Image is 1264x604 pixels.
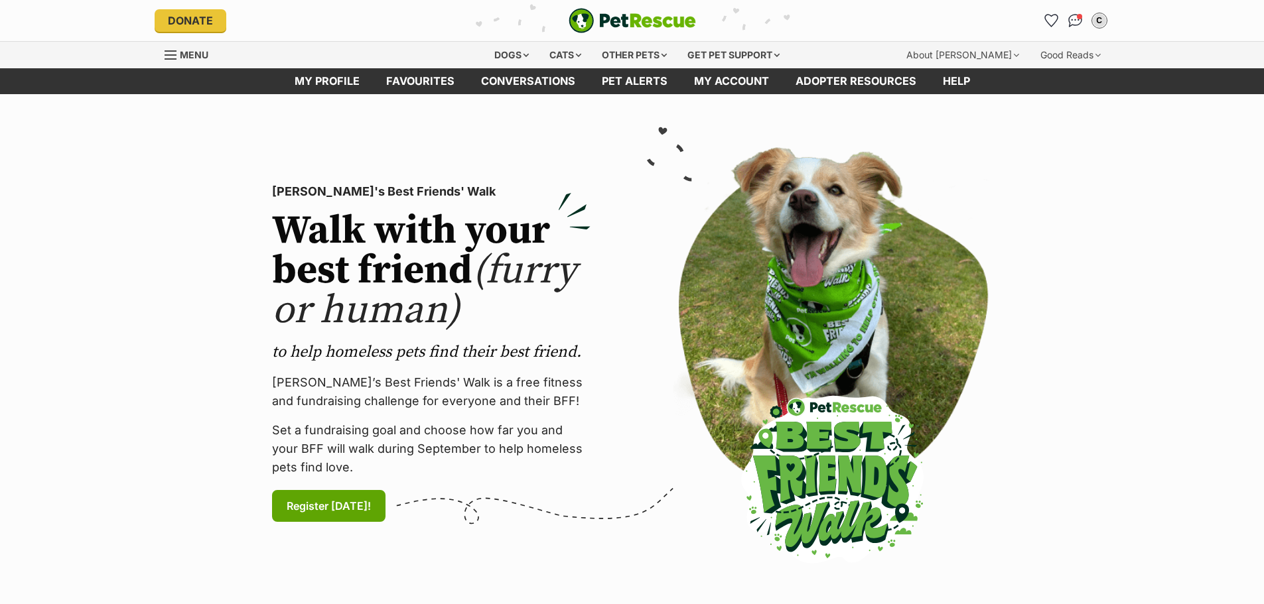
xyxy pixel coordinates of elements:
[593,42,676,68] div: Other pets
[569,8,696,33] a: PetRescue
[1031,42,1110,68] div: Good Reads
[1041,10,1110,31] ul: Account quick links
[1068,14,1082,27] img: chat-41dd97257d64d25036548639549fe6c8038ab92f7586957e7f3b1b290dea8141.svg
[155,9,226,32] a: Donate
[180,49,208,60] span: Menu
[589,68,681,94] a: Pet alerts
[782,68,930,94] a: Adopter resources
[930,68,983,94] a: Help
[272,341,591,363] p: to help homeless pets find their best friend.
[272,421,591,477] p: Set a fundraising goal and choose how far you and your BFF will walk during September to help hom...
[272,490,386,522] a: Register [DATE]!
[272,246,577,335] span: (furry or human)
[1089,10,1110,31] button: My account
[569,8,696,33] img: logo-e224e6f780fb5917bec1dbf3a21bbac754714ae5b6737aabdf751b685950b380.svg
[272,182,591,201] p: [PERSON_NAME]'s Best Friends' Walk
[281,68,373,94] a: My profile
[287,498,371,514] span: Register [DATE]!
[897,42,1028,68] div: About [PERSON_NAME]
[678,42,789,68] div: Get pet support
[272,373,591,410] p: [PERSON_NAME]’s Best Friends' Walk is a free fitness and fundraising challenge for everyone and t...
[373,68,468,94] a: Favourites
[681,68,782,94] a: My account
[540,42,591,68] div: Cats
[1093,14,1106,27] div: C
[485,42,538,68] div: Dogs
[1065,10,1086,31] a: Conversations
[468,68,589,94] a: conversations
[165,42,218,66] a: Menu
[1041,10,1062,31] a: Favourites
[272,211,591,331] h2: Walk with your best friend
